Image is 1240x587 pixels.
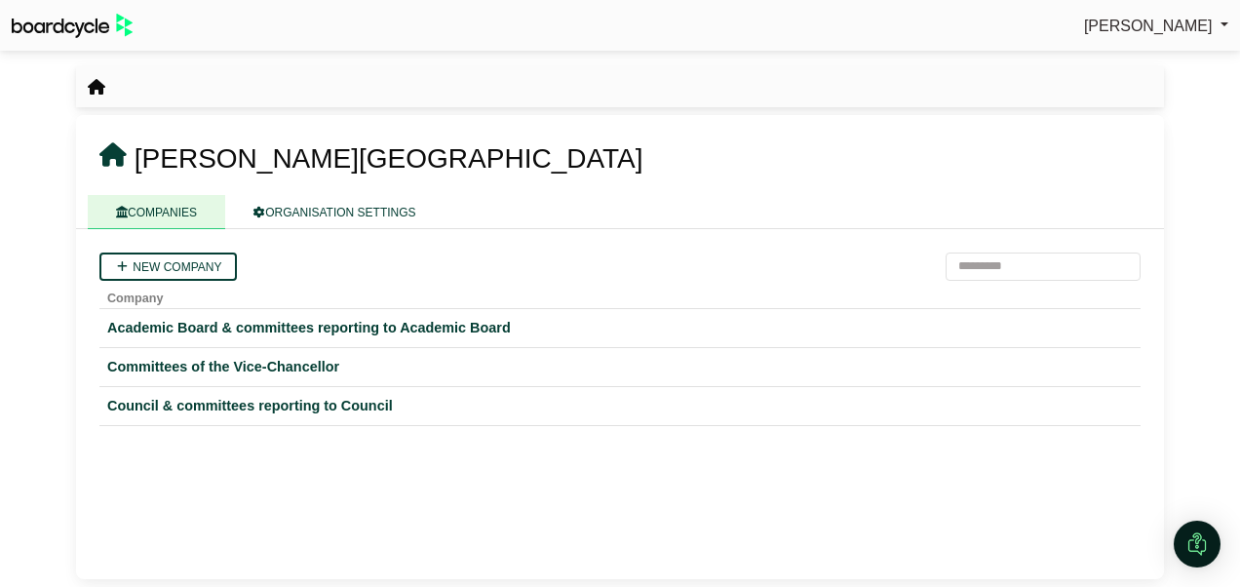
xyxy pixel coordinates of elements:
[107,356,1133,378] a: Committees of the Vice-Chancellor
[88,75,105,100] nav: breadcrumb
[1084,14,1228,39] a: [PERSON_NAME]
[1084,18,1213,34] span: [PERSON_NAME]
[225,195,444,229] a: ORGANISATION SETTINGS
[107,395,1133,417] a: Council & committees reporting to Council
[99,253,237,281] a: New company
[135,143,643,174] span: [PERSON_NAME][GEOGRAPHIC_DATA]
[88,195,225,229] a: COMPANIES
[99,281,1141,309] th: Company
[1174,521,1221,567] div: Open Intercom Messenger
[107,317,1133,339] a: Academic Board & committees reporting to Academic Board
[12,14,133,38] img: BoardcycleBlackGreen-aaafeed430059cb809a45853b8cf6d952af9d84e6e89e1f1685b34bfd5cb7d64.svg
